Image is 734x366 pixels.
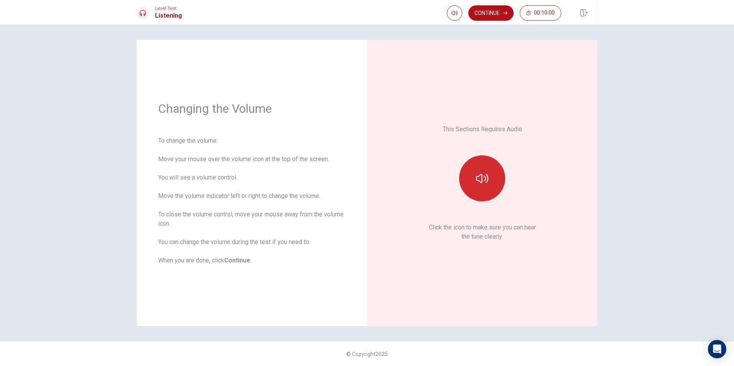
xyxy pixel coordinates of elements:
[158,136,346,265] div: To change the volume: Move your mouse over the volume icon at the top of the screen. You will see...
[468,5,514,21] button: Continue
[520,5,561,21] button: 00:10:00
[158,101,346,116] h1: Changing the Volume
[155,11,182,20] h1: Listening
[443,125,522,134] p: This Sections Requires Audio
[534,10,555,16] span: 00:10:00
[346,351,388,357] span: © Copyright 2025
[429,223,536,241] p: Click the icon to make sure you can hear the tune clearly.
[708,340,726,358] div: Open Intercom Messenger
[224,257,250,264] b: Continue
[155,6,182,11] span: Level Test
